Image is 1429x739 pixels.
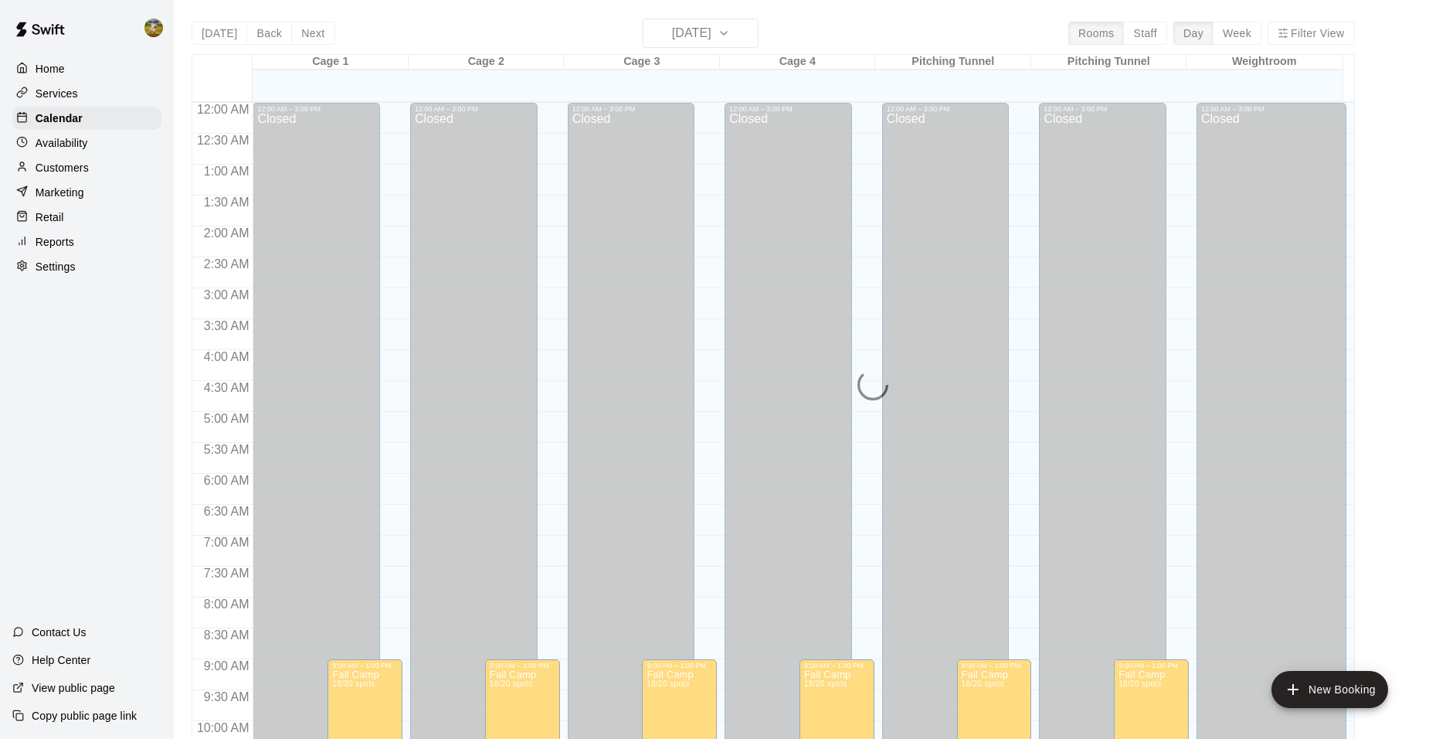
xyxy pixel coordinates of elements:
[36,61,65,77] p: Home
[200,350,253,363] span: 4:00 AM
[12,57,161,80] a: Home
[12,107,161,130] a: Calendar
[409,55,565,70] div: Cage 2
[200,474,253,487] span: 6:00 AM
[200,288,253,301] span: 3:00 AM
[200,598,253,611] span: 8:00 AM
[415,105,533,113] div: 12:00 AM – 3:00 PM
[490,662,555,669] div: 9:00 AM – 1:00 PM
[200,443,253,456] span: 5:30 AM
[36,185,84,200] p: Marketing
[12,230,161,254] a: Reports
[36,160,89,175] p: Customers
[200,690,253,703] span: 9:30 AM
[193,134,253,147] span: 12:30 AM
[962,662,1027,669] div: 9:00 AM – 1:00 PM
[720,55,876,70] div: Cage 4
[193,721,253,734] span: 10:00 AM
[804,679,847,688] span: 18/20 spots filled
[193,103,253,116] span: 12:00 AM
[200,505,253,518] span: 6:30 AM
[1118,662,1184,669] div: 9:00 AM – 1:00 PM
[200,628,253,642] span: 8:30 AM
[12,131,161,155] a: Availability
[32,708,137,724] p: Copy public page link
[1186,55,1342,70] div: Weightroom
[1044,105,1162,113] div: 12:00 AM – 3:00 PM
[36,259,76,274] p: Settings
[253,55,409,70] div: Cage 1
[490,679,532,688] span: 18/20 spots filled
[32,652,90,668] p: Help Center
[564,55,720,70] div: Cage 3
[12,82,161,105] a: Services
[887,105,1005,113] div: 12:00 AM – 3:00 PM
[1271,671,1388,708] button: add
[141,12,174,43] div: Jhonny Montoya
[200,381,253,394] span: 4:30 AM
[36,234,74,250] p: Reports
[257,105,375,113] div: 12:00 AM – 3:00 PM
[332,662,398,669] div: 9:00 AM – 1:00 PM
[200,536,253,549] span: 7:00 AM
[1201,105,1342,113] div: 12:00 AM – 3:00 PM
[144,19,163,37] img: Jhonny Montoya
[32,680,115,696] p: View public page
[36,86,78,101] p: Services
[729,105,847,113] div: 12:00 AM – 3:00 PM
[647,662,712,669] div: 9:00 AM – 1:00 PM
[1118,679,1161,688] span: 18/20 spots filled
[875,55,1031,70] div: Pitching Tunnel
[200,257,253,271] span: 2:30 AM
[200,567,253,580] span: 7:30 AM
[200,412,253,425] span: 5:00 AM
[12,156,161,179] a: Customers
[332,679,375,688] span: 18/20 spots filled
[12,206,161,229] a: Retail
[36,209,64,225] p: Retail
[12,181,161,204] a: Marketing
[200,659,253,673] span: 9:00 AM
[200,196,253,209] span: 1:30 AM
[200,226,253,240] span: 2:00 AM
[1031,55,1187,70] div: Pitching Tunnel
[962,679,1004,688] span: 18/20 spots filled
[200,165,253,178] span: 1:00 AM
[36,111,83,126] p: Calendar
[572,105,691,113] div: 12:00 AM – 3:00 PM
[12,255,161,278] a: Settings
[36,135,88,151] p: Availability
[804,662,870,669] div: 9:00 AM – 1:00 PM
[200,319,253,332] span: 3:30 AM
[32,625,87,640] p: Contact Us
[647,679,689,688] span: 18/20 spots filled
